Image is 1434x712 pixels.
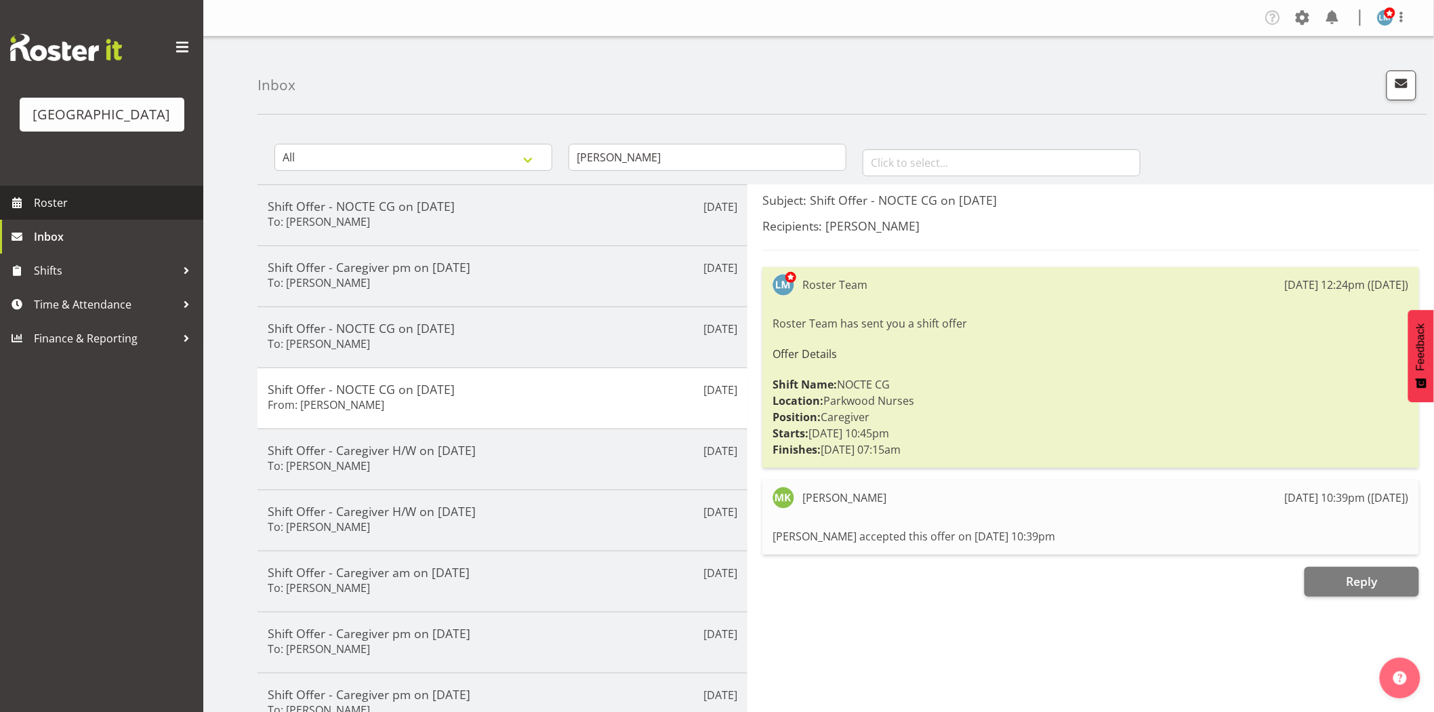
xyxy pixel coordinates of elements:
[34,294,176,315] span: Time & Attendance
[1393,671,1407,685] img: help-xxl-2.png
[33,104,171,125] div: [GEOGRAPHIC_DATA]
[569,144,846,171] input: Search
[268,687,737,702] h5: Shift Offer - Caregiver pm on [DATE]
[268,215,370,229] h6: To: [PERSON_NAME]
[1408,310,1434,402] button: Feedback - Show survey
[762,193,1419,207] h5: Subject: Shift Offer - NOCTE CG on [DATE]
[863,149,1141,176] input: Click to select...
[703,687,737,703] p: [DATE]
[268,626,737,641] h5: Shift Offer - Caregiver pm on [DATE]
[802,277,867,293] div: Roster Team
[1346,573,1377,589] span: Reply
[34,328,176,349] span: Finance & Reporting
[268,581,370,595] h6: To: [PERSON_NAME]
[773,487,794,509] img: maria-kuraem10272.jpg
[762,218,1419,233] h5: Recipients: [PERSON_NAME]
[268,276,370,290] h6: To: [PERSON_NAME]
[10,34,122,61] img: Rosterit website logo
[34,226,197,247] span: Inbox
[703,260,737,276] p: [DATE]
[802,490,886,506] div: [PERSON_NAME]
[773,525,1409,548] div: [PERSON_NAME] accepted this offer on [DATE] 10:39pm
[773,393,823,408] strong: Location:
[268,398,384,412] h6: From: [PERSON_NAME]
[703,321,737,337] p: [DATE]
[268,642,370,656] h6: To: [PERSON_NAME]
[703,443,737,459] p: [DATE]
[773,410,821,424] strong: Position:
[1415,323,1427,371] span: Feedback
[258,77,295,93] h4: Inbox
[773,274,794,296] img: lesley-mckenzie127.jpg
[1285,277,1409,293] div: [DATE] 12:24pm ([DATE])
[703,565,737,581] p: [DATE]
[268,459,370,473] h6: To: [PERSON_NAME]
[268,199,737,214] h5: Shift Offer - NOCTE CG on [DATE]
[268,321,737,336] h5: Shift Offer - NOCTE CG on [DATE]
[1377,9,1393,26] img: lesley-mckenzie127.jpg
[703,382,737,398] p: [DATE]
[773,377,837,392] strong: Shift Name:
[1305,567,1419,597] button: Reply
[703,626,737,642] p: [DATE]
[773,426,808,441] strong: Starts:
[268,260,737,275] h5: Shift Offer - Caregiver pm on [DATE]
[1285,490,1409,506] div: [DATE] 10:39pm ([DATE])
[268,565,737,580] h5: Shift Offer - Caregiver am on [DATE]
[703,504,737,520] p: [DATE]
[773,348,1409,360] h6: Offer Details
[703,199,737,215] p: [DATE]
[773,312,1409,461] div: Roster Team has sent you a shift offer NOCTE CG Parkwood Nurses Caregiver [DATE] 10:45pm [DATE] 0...
[773,442,821,457] strong: Finishes:
[268,520,370,534] h6: To: [PERSON_NAME]
[268,443,737,458] h5: Shift Offer - Caregiver H/W on [DATE]
[268,382,737,397] h5: Shift Offer - NOCTE CG on [DATE]
[268,337,370,351] h6: To: [PERSON_NAME]
[34,260,176,281] span: Shifts
[34,193,197,213] span: Roster
[268,504,737,519] h5: Shift Offer - Caregiver H/W on [DATE]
